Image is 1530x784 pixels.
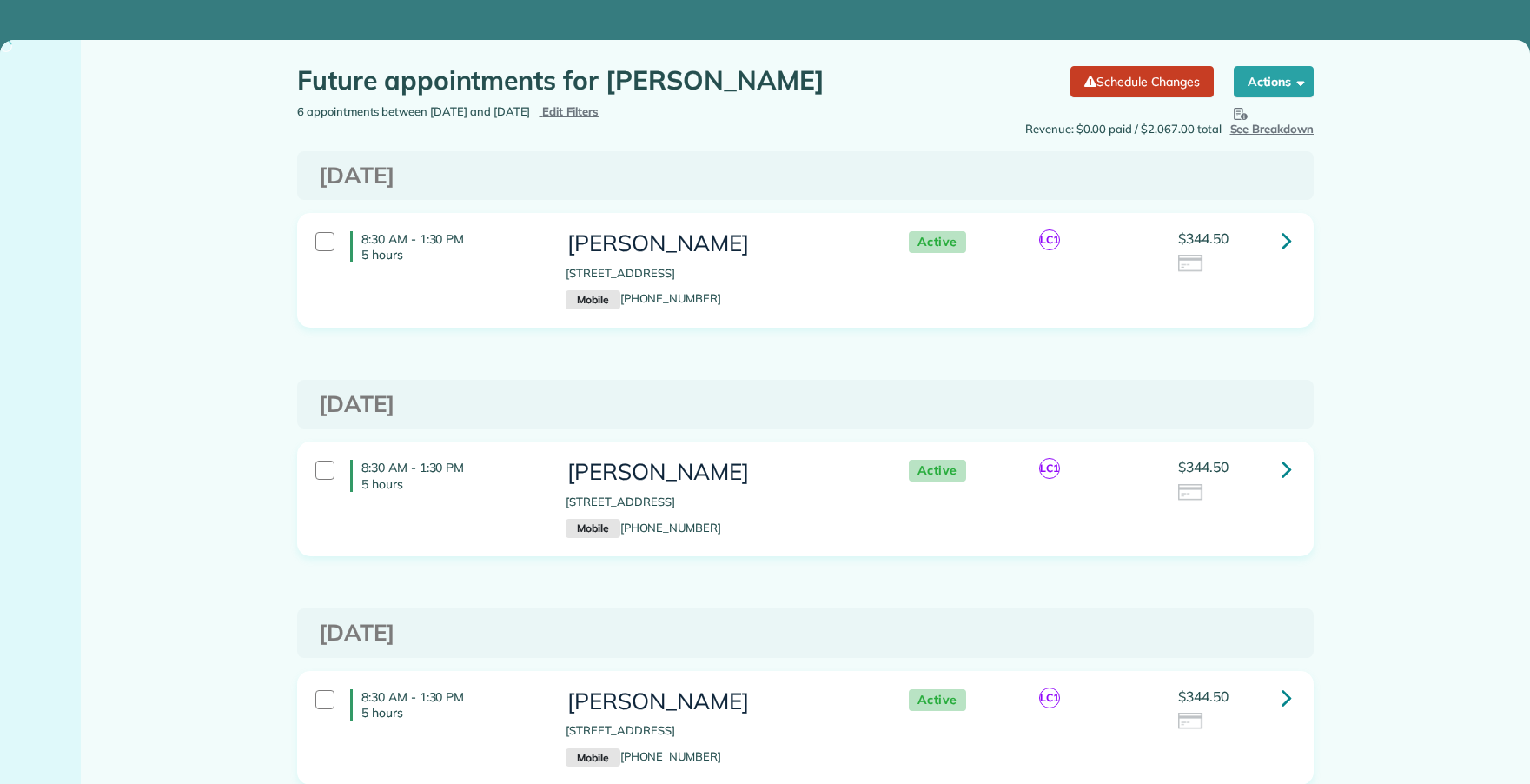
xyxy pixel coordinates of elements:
[566,749,721,763] a: Mobile[PHONE_NUMBER]
[350,231,540,262] h4: 8:30 AM - 1:30 PM
[909,689,966,711] span: Active
[1039,688,1060,708] span: LC1
[566,519,619,538] small: Mobile
[909,460,966,482] span: Active
[566,290,619,309] small: Mobile
[1025,121,1222,138] span: Revenue: $0.00 paid / $2,067.00 total
[1178,458,1229,475] span: $344.50
[566,748,619,767] small: Mobile
[1230,103,1315,136] span: See Breakdown
[350,460,540,491] h4: 8:30 AM - 1:30 PM
[566,722,873,740] p: [STREET_ADDRESS]
[539,104,599,118] a: Edit Filters
[1234,66,1314,97] button: Actions
[361,476,540,492] p: 5 hours
[1178,229,1229,247] span: $344.50
[542,104,599,118] span: Edit Filters
[566,689,873,714] h3: [PERSON_NAME]
[566,521,721,535] a: Mobile[PHONE_NUMBER]
[566,265,873,282] p: [STREET_ADDRESS]
[1070,66,1214,97] a: Schedule Changes
[1178,713,1204,732] img: icon_credit_card_neutral-3d9a980bd25ce6dbb0f2033d7200983694762465c175678fcbc2d8f4bc43548e.png
[1230,103,1315,138] button: See Breakdown
[1178,255,1204,274] img: icon_credit_card_neutral-3d9a980bd25ce6dbb0f2033d7200983694762465c175678fcbc2d8f4bc43548e.png
[350,689,540,721] h4: 8:30 AM - 1:30 PM
[297,66,1057,95] h1: Future appointments for [PERSON_NAME]
[566,494,873,511] p: [STREET_ADDRESS]
[1039,229,1060,250] span: LC1
[361,705,540,721] p: 5 hours
[319,163,1292,189] h3: [DATE]
[1178,688,1229,705] span: $344.50
[909,231,966,253] span: Active
[566,231,873,256] h3: [PERSON_NAME]
[566,291,721,305] a: Mobile[PHONE_NUMBER]
[284,103,805,121] div: 6 appointments between [DATE] and [DATE]
[361,247,540,262] p: 5 hours
[319,392,1292,417] h3: [DATE]
[1039,458,1060,479] span: LC1
[1178,484,1204,503] img: icon_credit_card_neutral-3d9a980bd25ce6dbb0f2033d7200983694762465c175678fcbc2d8f4bc43548e.png
[319,621,1292,646] h3: [DATE]
[566,460,873,485] h3: [PERSON_NAME]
